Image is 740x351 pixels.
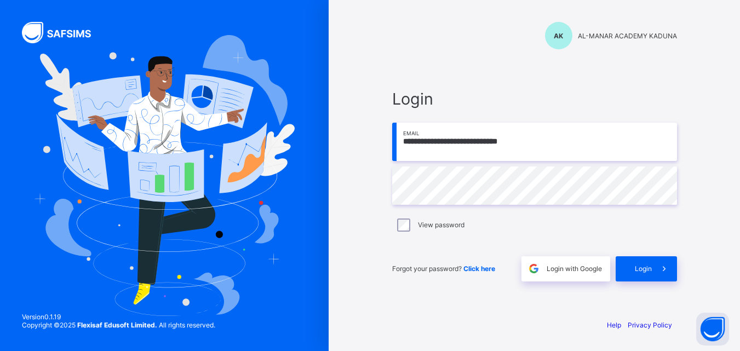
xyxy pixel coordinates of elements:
a: Click here [463,264,495,273]
span: Login [635,264,652,273]
img: Hero Image [34,35,295,315]
a: Help [607,321,621,329]
a: Privacy Policy [628,321,672,329]
label: View password [418,221,464,229]
span: Login [392,89,677,108]
span: Copyright © 2025 All rights reserved. [22,321,215,329]
span: AK [554,32,563,40]
span: Version 0.1.19 [22,313,215,321]
img: google.396cfc9801f0270233282035f929180a.svg [527,262,540,275]
button: Open asap [696,313,729,346]
strong: Flexisaf Edusoft Limited. [77,321,157,329]
span: Login with Google [547,264,602,273]
img: SAFSIMS Logo [22,22,104,43]
span: Forgot your password? [392,264,495,273]
span: AL-MANAR ACADEMY KADUNA [578,32,677,40]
